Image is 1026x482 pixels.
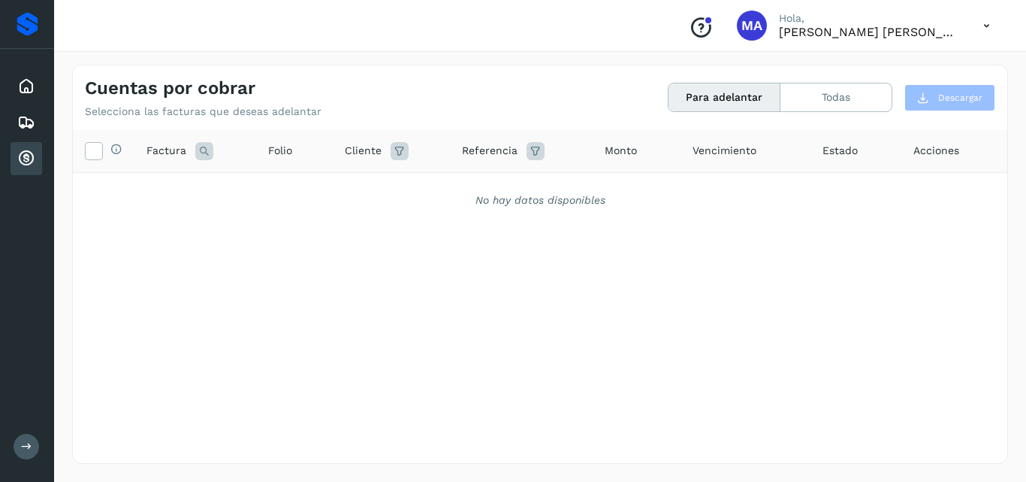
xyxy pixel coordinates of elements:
[462,143,518,159] span: Referencia
[913,143,959,159] span: Acciones
[668,83,780,111] button: Para adelantar
[904,84,995,111] button: Descargar
[11,70,42,103] div: Inicio
[11,142,42,175] div: Cuentas por cobrar
[605,143,637,159] span: Monto
[92,192,988,208] div: No hay datos disponibles
[780,83,892,111] button: Todas
[345,143,382,159] span: Cliente
[85,105,321,118] p: Selecciona las facturas que deseas adelantar
[693,143,756,159] span: Vencimiento
[822,143,858,159] span: Estado
[779,12,959,25] p: Hola,
[938,91,982,105] span: Descargar
[85,77,255,99] h4: Cuentas por cobrar
[779,25,959,39] p: MIGUEL ANGEL LARIOS BRAVO
[11,106,42,139] div: Embarques
[146,143,186,159] span: Factura
[268,143,292,159] span: Folio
